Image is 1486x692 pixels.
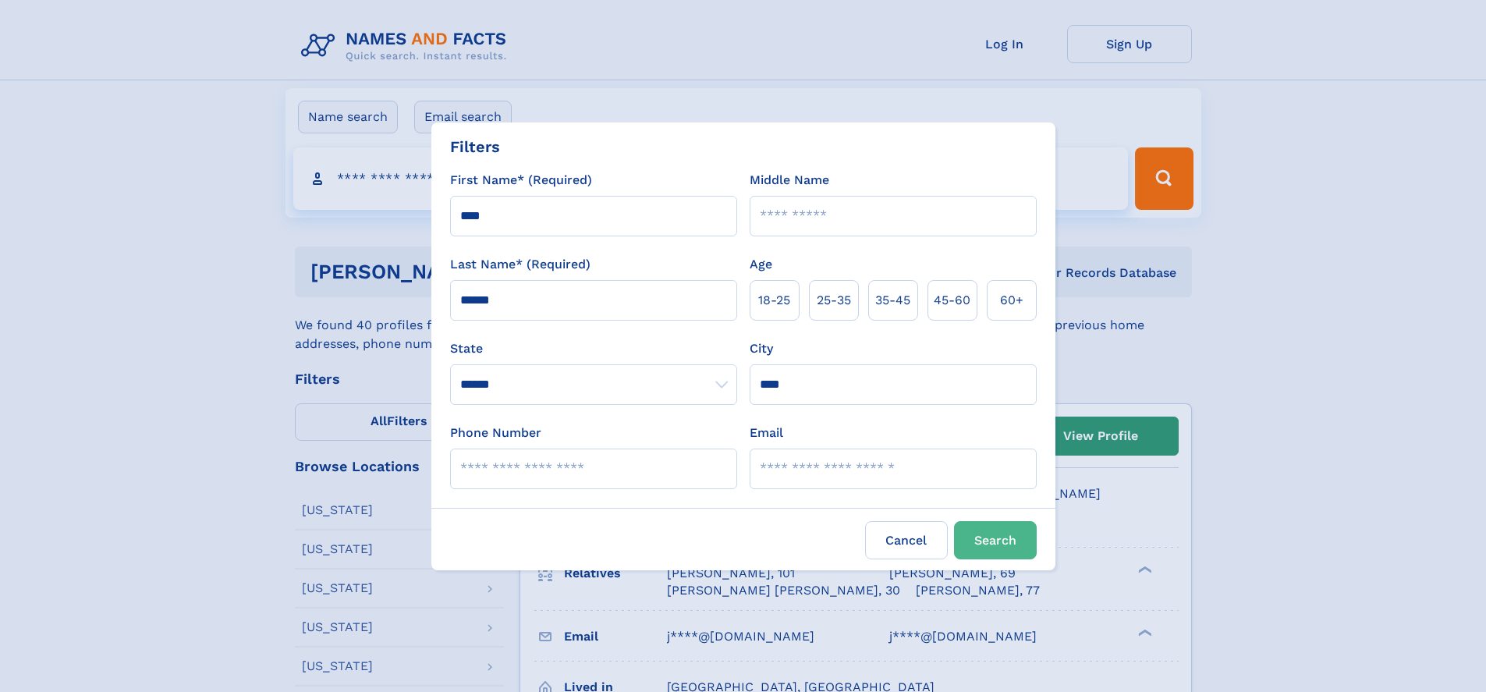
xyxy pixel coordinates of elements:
[450,255,590,274] label: Last Name* (Required)
[450,339,737,358] label: State
[450,424,541,442] label: Phone Number
[750,339,773,358] label: City
[750,424,783,442] label: Email
[934,291,970,310] span: 45‑60
[758,291,790,310] span: 18‑25
[450,171,592,190] label: First Name* (Required)
[450,135,500,158] div: Filters
[875,291,910,310] span: 35‑45
[865,521,948,559] label: Cancel
[954,521,1037,559] button: Search
[1000,291,1023,310] span: 60+
[817,291,851,310] span: 25‑35
[750,255,772,274] label: Age
[750,171,829,190] label: Middle Name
